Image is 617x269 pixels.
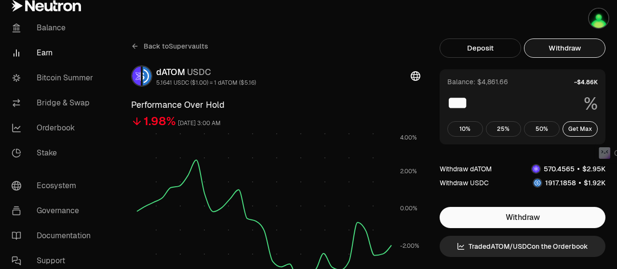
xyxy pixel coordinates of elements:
a: Stake [4,141,104,166]
a: Governance [4,198,104,223]
div: [DATE] 3:00 AM [178,118,221,129]
button: 50% [524,121,560,137]
span: Back to Supervaults [144,41,208,51]
a: Bridge & Swap [4,90,104,115]
a: Bitcoin Summer [4,65,104,90]
div: Withdraw dATOM [440,164,492,174]
tspan: 4.00% [400,134,417,141]
img: dATOM Logo [532,165,540,173]
h3: Performance Over Hold [131,98,420,112]
a: TradedATOM/USDCon the Orderbook [440,236,605,257]
img: dATOM Logo [132,66,141,86]
tspan: -2.00% [400,242,419,250]
a: Ecosystem [4,173,104,198]
a: Orderbook [4,115,104,141]
div: 1.98% [144,114,176,129]
button: Withdraw [440,207,605,228]
a: Balance [4,15,104,40]
div: 5.1641 USDC ($1.00) = 1 dATOM ($5.16) [156,79,256,87]
img: USDC Logo [143,66,151,86]
div: Balance: $4,861.66 [447,77,508,87]
button: Withdraw [524,38,605,58]
div: Withdraw USDC [440,178,489,188]
tspan: 2.00% [400,167,417,175]
button: 25% [486,121,522,137]
tspan: 0.00% [400,205,417,212]
a: Documentation [4,223,104,248]
button: Deposit [440,38,521,58]
img: Kycka wallet [589,9,608,28]
span: USDC [187,66,211,77]
a: Back toSupervaults [131,38,208,54]
a: Earn [4,40,104,65]
img: USDC Logo [534,179,541,187]
div: dATOM [156,65,256,79]
span: % [584,94,598,114]
button: Get Max [563,121,598,137]
button: 10% [447,121,483,137]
